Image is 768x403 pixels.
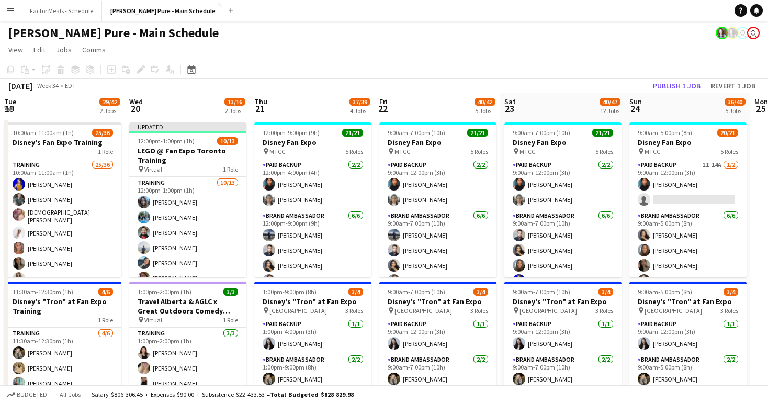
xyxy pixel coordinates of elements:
span: 9:00am-5:00pm (8h) [638,129,692,137]
app-user-avatar: Ashleigh Rains [726,27,739,39]
app-card-role: Paid Backup2/29:00am-12:00pm (3h)[PERSON_NAME][PERSON_NAME] [379,159,496,210]
span: 3 Roles [470,307,488,315]
app-card-role: Paid Backup1/19:00am-12:00pm (3h)[PERSON_NAME] [379,318,496,354]
span: 3/4 [598,288,613,296]
span: Tue [4,97,16,106]
span: 13/16 [224,98,245,106]
span: 9:00am-5:00pm (8h) [638,288,692,296]
span: MTCC [519,148,535,155]
span: Wed [129,97,143,106]
span: 37/39 [349,98,370,106]
h3: Disney Fan Expo [504,138,622,147]
span: Mon [754,97,768,106]
span: Virtual [144,165,162,173]
app-user-avatar: Ashleigh Rains [716,27,728,39]
span: Sat [504,97,516,106]
span: 9:00am-7:00pm (10h) [388,288,445,296]
span: Fri [379,97,388,106]
h3: Disney Fan Expo [379,138,496,147]
span: 25/36 [92,129,113,137]
span: MTCC [394,148,410,155]
span: 29/42 [99,98,120,106]
span: Jobs [56,45,72,54]
span: 3/4 [724,288,738,296]
span: 21/21 [342,129,363,137]
span: MTCC [645,148,660,155]
span: 5 Roles [720,148,738,155]
div: 5 Jobs [475,107,495,115]
a: View [4,43,27,57]
span: 3/4 [473,288,488,296]
h3: LEGO @ Fan Expo Toronto Training [129,146,246,165]
app-card-role: Paid Backup2/212:00pm-4:00pm (4h)[PERSON_NAME][PERSON_NAME] [254,159,371,210]
app-job-card: 9:00am-7:00pm (10h)21/21Disney Fan Expo MTCC5 RolesPaid Backup2/29:00am-12:00pm (3h)[PERSON_NAME]... [379,122,496,277]
span: 9:00am-7:00pm (10h) [513,288,570,296]
span: 1:00pm-2:00pm (1h) [138,288,191,296]
span: Thu [254,97,267,106]
button: Budgeted [5,389,49,400]
div: 2 Jobs [100,107,120,115]
span: 5 Roles [595,148,613,155]
span: Week 34 [35,82,61,89]
button: Publish 1 job [649,79,705,93]
span: 1 Role [98,148,113,155]
div: 10:00am-11:00am (1h)25/36Disney's Fan Expo Training1 RoleTraining25/3610:00am-11:00am (1h)[PERSON... [4,122,121,277]
app-user-avatar: Tifany Scifo [747,27,760,39]
h3: Disney's "Tron" at Fan Expo [379,297,496,306]
h3: Disney Fan Expo [629,138,747,147]
span: Edit [33,45,46,54]
div: 2 Jobs [225,107,245,115]
app-card-role: Training10/1312:00pm-1:00pm (1h)[PERSON_NAME][PERSON_NAME][PERSON_NAME][PERSON_NAME][PERSON_NAME]... [129,177,246,398]
button: [PERSON_NAME] Pure - Main Schedule [102,1,224,21]
h3: Disney's "Tron" at Fan Expo [504,297,622,306]
span: 1 Role [223,165,238,173]
span: 25 [753,103,768,115]
span: 1 Role [98,316,113,324]
span: MTCC [269,148,285,155]
span: 10:00am-11:00am (1h) [13,129,74,137]
span: 5 Roles [470,148,488,155]
button: Revert 1 job [707,79,760,93]
div: Salary $806 306.45 + Expenses $90.00 + Subsistence $22 433.53 = [92,390,354,398]
h1: [PERSON_NAME] Pure - Main Schedule [8,25,219,41]
app-card-role: Training3/31:00pm-2:00pm (1h)[PERSON_NAME][PERSON_NAME][PERSON_NAME] [129,328,246,394]
span: 40/42 [475,98,495,106]
button: Factor Meals - Schedule [21,1,102,21]
div: EDT [65,82,76,89]
app-job-card: 9:00am-7:00pm (10h)21/21Disney Fan Expo MTCC5 RolesPaid Backup2/29:00am-12:00pm (3h)[PERSON_NAME]... [504,122,622,277]
span: 12:00pm-9:00pm (9h) [263,129,320,137]
span: 36/40 [725,98,746,106]
div: 1:00pm-2:00pm (1h)3/3Travel Alberta & AGLC x Great Outdoors Comedy Festival Training Virtual1 Rol... [129,282,246,394]
span: 22 [378,103,388,115]
app-card-role: Brand Ambassador6/69:00am-5:00pm (8h)[PERSON_NAME][PERSON_NAME][PERSON_NAME][PERSON_NAME] [629,210,747,321]
h3: Disney's "Tron" at Fan Expo Training [4,297,121,316]
h3: Travel Alberta & AGLC x Great Outdoors Comedy Festival Training [129,297,246,316]
span: 3/4 [348,288,363,296]
app-card-role: Paid Backup2/29:00am-12:00pm (3h)[PERSON_NAME][PERSON_NAME] [504,159,622,210]
app-user-avatar: Tifany Scifo [737,27,749,39]
span: 23 [503,103,516,115]
span: 40/47 [600,98,620,106]
span: Total Budgeted $828 829.98 [270,390,354,398]
app-card-role: Brand Ambassador6/69:00am-7:00pm (10h)[PERSON_NAME][PERSON_NAME][PERSON_NAME][PERSON_NAME] [504,210,622,321]
span: 3 Roles [720,307,738,315]
app-card-role: Paid Backup1/19:00am-12:00pm (3h)[PERSON_NAME] [629,318,747,354]
app-job-card: Updated12:00pm-1:00pm (1h)10/13LEGO @ Fan Expo Toronto Training Virtual1 RoleTraining10/1312:00pm... [129,122,246,277]
div: [DATE] [8,81,32,91]
span: 9:00am-7:00pm (10h) [388,129,445,137]
app-job-card: 12:00pm-9:00pm (9h)21/21Disney Fan Expo MTCC5 RolesPaid Backup2/212:00pm-4:00pm (4h)[PERSON_NAME]... [254,122,371,277]
h3: Disney Fan Expo [254,138,371,147]
a: Edit [29,43,50,57]
a: Comms [78,43,110,57]
div: Updated [129,122,246,131]
span: 20 [128,103,143,115]
span: 21/21 [467,129,488,137]
h3: Disney's Fan Expo Training [4,138,121,147]
span: 5 Roles [345,148,363,155]
h3: Disney's "Tron" at Fan Expo [254,297,371,306]
span: Virtual [144,316,162,324]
